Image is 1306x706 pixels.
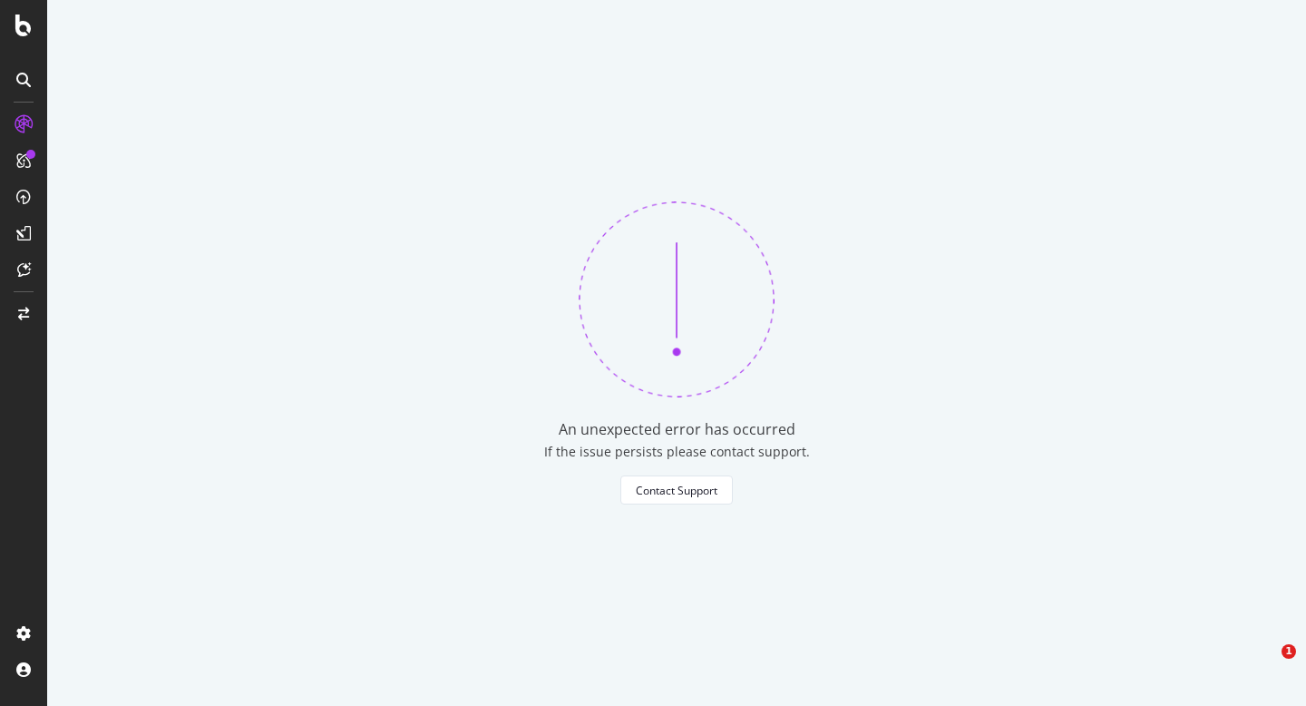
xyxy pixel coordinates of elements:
button: Contact Support [620,476,733,505]
div: An unexpected error has occurred [559,419,795,440]
img: 370bne1z.png [579,201,775,397]
div: Contact Support [636,483,717,498]
iframe: Intercom live chat [1244,644,1288,688]
span: 1 [1282,644,1296,659]
div: If the issue persists please contact support. [544,443,810,461]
